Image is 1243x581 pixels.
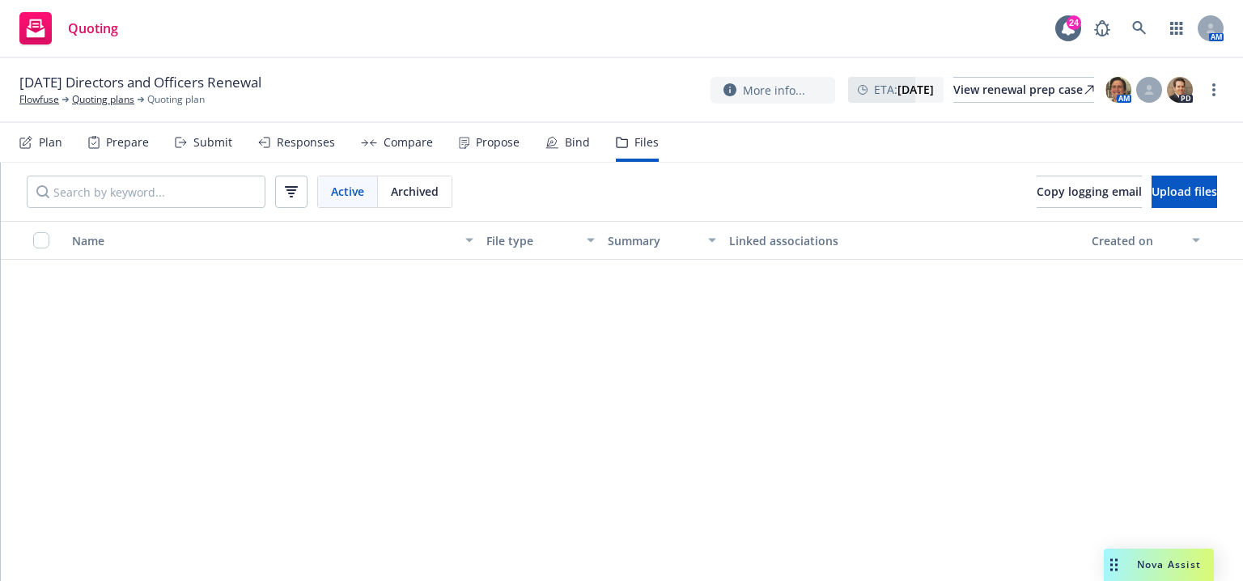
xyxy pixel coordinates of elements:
input: Search by keyword... [27,176,265,208]
button: More info... [711,77,835,104]
span: ETA : [874,81,934,98]
a: Search [1123,12,1156,45]
a: more [1204,80,1224,100]
a: Switch app [1160,12,1193,45]
button: Nova Assist [1104,549,1214,581]
button: Name [66,221,480,260]
span: More info... [743,82,805,99]
div: 24 [1067,15,1081,30]
div: File type [486,232,577,249]
button: Created on [1085,221,1207,260]
div: Submit [193,136,232,149]
img: photo [1167,77,1193,103]
div: Plan [39,136,62,149]
span: Upload files [1152,184,1217,199]
button: Summary [601,221,723,260]
a: View renewal prep case [953,77,1094,103]
span: Active [331,183,364,200]
a: Report a Bug [1086,12,1118,45]
div: Compare [384,136,433,149]
a: Quoting plans [72,92,134,107]
div: Drag to move [1104,549,1124,581]
button: File type [480,221,601,260]
div: Created on [1092,232,1182,249]
div: Summary [608,232,698,249]
div: Name [72,232,456,249]
span: [DATE] Directors and Officers Renewal [19,73,261,92]
button: Copy logging email [1037,176,1142,208]
a: Flowfuse [19,92,59,107]
span: Quoting plan [147,92,205,107]
div: Prepare [106,136,149,149]
button: Linked associations [723,221,1085,260]
img: photo [1105,77,1131,103]
strong: [DATE] [897,82,934,97]
span: Archived [391,183,439,200]
div: Bind [565,136,590,149]
div: Files [634,136,659,149]
a: Quoting [13,6,125,51]
input: Select all [33,232,49,248]
span: Copy logging email [1037,184,1142,199]
div: View renewal prep case [953,78,1094,102]
button: Upload files [1152,176,1217,208]
span: Nova Assist [1137,558,1201,571]
div: Propose [476,136,520,149]
span: Quoting [68,22,118,35]
div: Linked associations [729,232,1079,249]
div: Responses [277,136,335,149]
